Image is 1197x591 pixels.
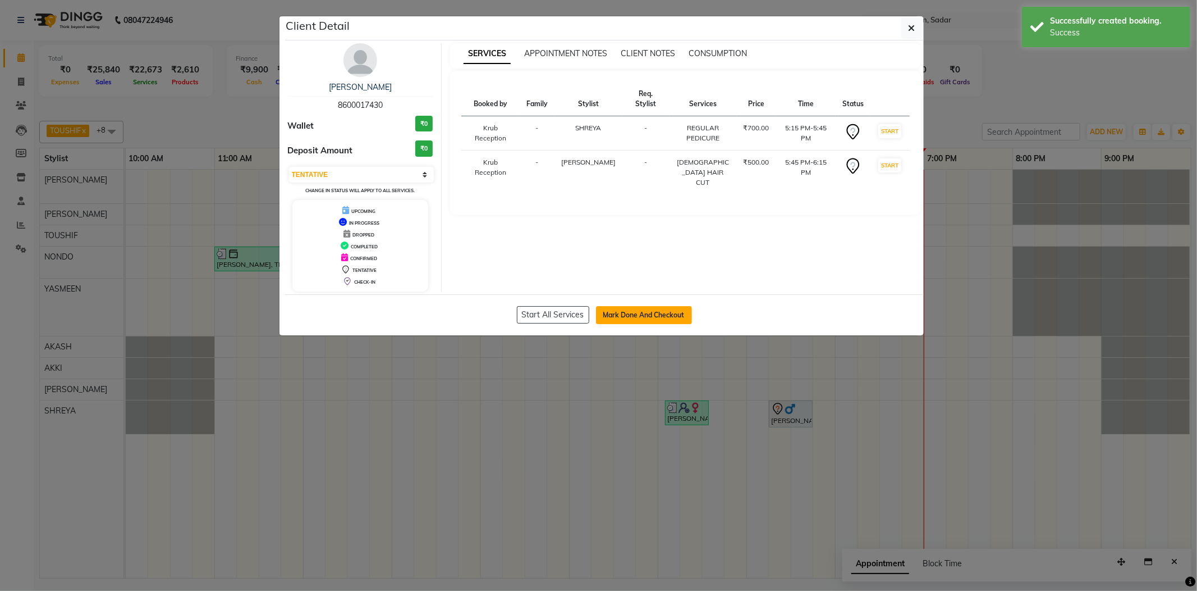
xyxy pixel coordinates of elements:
[415,140,433,157] h3: ₹0
[676,157,730,188] div: [DEMOGRAPHIC_DATA] HAIR CUT
[622,151,669,195] td: -
[561,158,616,166] span: [PERSON_NAME]
[744,123,769,133] div: ₹700.00
[836,82,870,116] th: Status
[1050,27,1182,39] div: Success
[776,116,836,151] td: 5:15 PM-5:45 PM
[776,151,836,195] td: 5:45 PM-6:15 PM
[520,151,554,195] td: -
[737,82,776,116] th: Price
[354,279,375,285] span: CHECK-IN
[878,124,901,138] button: START
[288,120,314,133] span: Wallet
[343,43,377,77] img: avatar
[464,44,511,64] span: SERVICES
[621,48,675,58] span: CLIENT NOTES
[622,116,669,151] td: -
[286,17,350,34] h5: Client Detail
[776,82,836,116] th: Time
[329,82,392,92] a: [PERSON_NAME]
[554,82,622,116] th: Stylist
[596,306,692,324] button: Mark Done And Checkout
[352,267,377,273] span: TENTATIVE
[351,208,375,214] span: UPCOMING
[288,144,353,157] span: Deposit Amount
[575,124,601,132] span: SHREYA
[744,157,769,167] div: ₹500.00
[461,82,520,116] th: Booked by
[338,100,383,110] span: 8600017430
[520,116,554,151] td: -
[1050,15,1182,27] div: Successfully created booking.
[524,48,607,58] span: APPOINTMENT NOTES
[676,123,730,143] div: REGULAR PEDICURE
[305,188,415,193] small: Change in status will apply to all services.
[520,82,554,116] th: Family
[878,158,901,172] button: START
[622,82,669,116] th: Req. Stylist
[349,220,379,226] span: IN PROGRESS
[352,232,374,238] span: DROPPED
[350,256,377,261] span: CONFIRMED
[689,48,747,58] span: CONSUMPTION
[351,244,378,249] span: COMPLETED
[669,82,737,116] th: Services
[461,151,520,195] td: Krub Reception
[415,116,433,132] h3: ₹0
[517,306,589,324] button: Start All Services
[461,116,520,151] td: Krub Reception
